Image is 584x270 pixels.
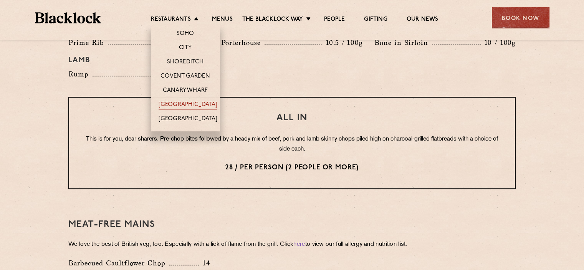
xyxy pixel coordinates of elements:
[35,12,101,23] img: BL_Textured_Logo-footer-cropped.svg
[199,258,210,268] p: 14
[293,242,305,247] a: here
[481,38,516,48] p: 10 / 100g
[160,73,210,81] a: Covent Garden
[68,258,169,268] p: Barbecued Cauliflower Chop
[151,16,191,24] a: Restaurants
[167,58,204,67] a: Shoreditch
[159,115,217,124] a: [GEOGRAPHIC_DATA]
[179,44,192,53] a: City
[84,113,500,123] h3: All In
[221,37,265,48] p: Porterhouse
[84,134,500,154] p: This is for you, dear sharers. Pre-chop bites followed by a heady mix of beef, pork and lamb skin...
[374,37,432,48] p: Bone in Sirloin
[68,69,93,80] p: Rump
[212,16,233,24] a: Menus
[324,16,345,24] a: People
[242,16,303,24] a: The Blacklock Way
[322,38,363,48] p: 10.5 / 100g
[407,16,438,24] a: Our News
[492,7,549,28] div: Book Now
[68,37,108,48] p: Prime Rib
[163,87,208,95] a: Canary Wharf
[364,16,387,24] a: Gifting
[177,30,194,38] a: Soho
[68,56,516,65] h4: Lamb
[159,101,217,109] a: [GEOGRAPHIC_DATA]
[68,220,516,230] h3: Meat-Free mains
[84,163,500,173] p: 28 / per person (2 people or more)
[68,239,516,250] p: We love the best of British veg, too. Especially with a lick of flame from the grill. Click to vi...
